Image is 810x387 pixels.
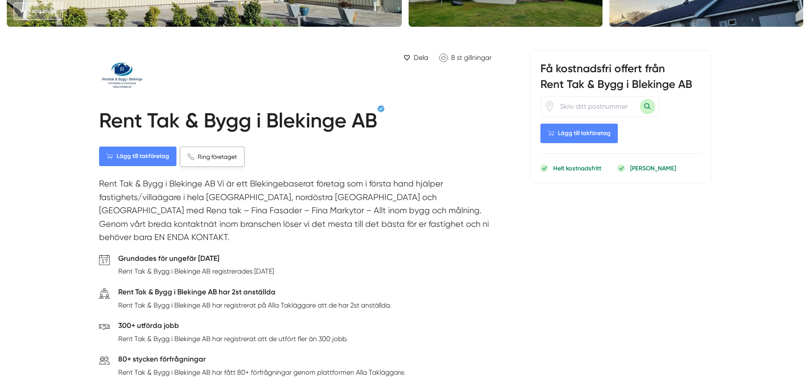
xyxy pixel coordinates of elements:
[180,147,244,167] a: Ring företaget
[118,320,348,333] h5: 300+ utförda jobb
[553,164,601,172] p: Helt kostnadsfritt
[118,266,274,277] p: Rent Tak & Bygg i Blekinge AB registrerades [DATE]
[118,353,405,367] h5: 80+ stycken förfrågningar
[118,300,392,311] p: Rent Tak & Bygg i Blekinge AB har registrerat på Alla Takläggare att de har 2st anställda.
[640,99,655,114] button: Sök med postnummer
[435,51,496,65] a: Klicka för att gilla Rent Tak & Bygg i Blekinge AB
[540,61,701,96] h3: Få kostnadsfri offert från Rent Tak & Bygg i Blekinge AB
[451,54,455,62] span: 8
[400,51,432,65] a: Dela
[544,101,555,112] span: Klicka för att använda din position.
[118,367,405,378] p: Rent Tak & Bygg i Blekinge AB har fått 80+ förfrågningar genom plattformen Alla Takläggare.
[630,164,676,172] p: [PERSON_NAME]
[118,253,274,266] h5: Grundades för ungefär [DATE]
[118,286,392,300] h5: Rent Tak & Bygg i Blekinge AB har 2st anställda
[198,152,237,161] span: Ring företaget
[377,105,385,113] span: Verifierat av Brahim Zogu
[99,177,496,249] p: Rent Tak & Bygg i Blekinge AB Vi är ett Blekingebaserat företag som i första hand hjälper fastigh...
[544,101,555,112] svg: Pin / Karta
[414,52,428,63] span: Dela
[118,333,348,344] p: Rent Tak & Bygg i Blekinge AB har registrerat att de utfört fler än 300 jobb.
[457,54,492,62] span: st gillningar
[555,97,640,116] input: Skriv ditt postnummer
[540,124,618,143] : Lägg till takföretag
[99,147,176,166] : Lägg till takföretag
[99,51,193,102] img: Logotyp Rent Tak & Bygg i Blekinge AB
[99,108,377,136] h1: Rent Tak & Bygg i Blekinge AB
[14,3,63,20] a: Visa alla bilder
